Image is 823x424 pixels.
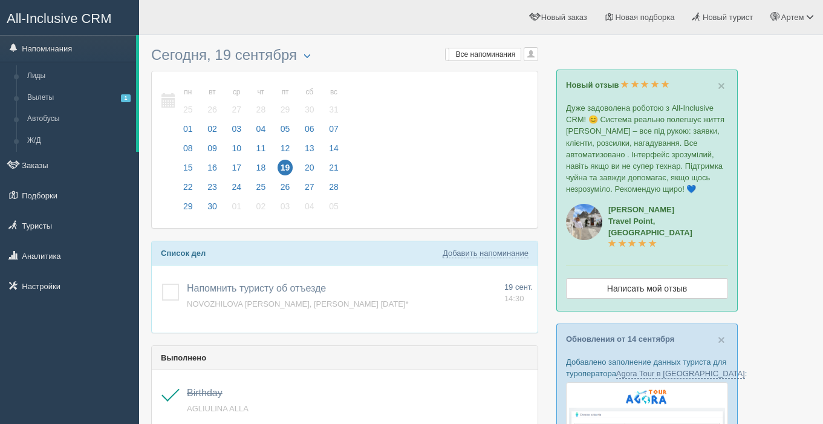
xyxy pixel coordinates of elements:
[229,160,244,175] span: 17
[204,198,220,214] span: 30
[278,179,293,195] span: 26
[278,87,293,97] small: пт
[187,283,326,293] a: Напомнить туристу об отъезде
[566,80,669,90] a: Новый отзыв
[322,161,342,180] a: 21
[566,356,728,379] p: Добавлено заполнение данных туриста для туроператора :
[781,13,804,22] span: Артем
[229,121,244,137] span: 03
[161,249,206,258] b: Список дел
[298,142,321,161] a: 13
[180,179,196,195] span: 22
[298,180,321,200] a: 27
[1,1,138,34] a: All-Inclusive CRM
[253,179,269,195] span: 25
[278,160,293,175] span: 19
[177,161,200,180] a: 15
[302,160,317,175] span: 20
[302,102,317,117] span: 30
[201,122,224,142] a: 02
[541,13,587,22] span: Новый заказ
[204,87,220,97] small: вт
[616,369,745,379] a: Agora Tour в [GEOGRAPHIC_DATA]
[250,161,273,180] a: 18
[225,200,248,219] a: 01
[204,179,220,195] span: 23
[204,160,220,175] span: 16
[326,140,342,156] span: 14
[274,161,297,180] a: 19
[566,102,728,195] p: Дуже задоволена роботою з All-Inclusive CRM! 😊 Система реально полегшує життя [PERSON_NAME] – все...
[22,108,136,130] a: Автобусы
[298,161,321,180] a: 20
[151,47,538,65] h3: Сегодня, 19 сентября
[274,200,297,219] a: 03
[22,130,136,152] a: Ж/Д
[229,87,244,97] small: ср
[121,94,131,102] span: 1
[180,160,196,175] span: 15
[615,13,674,22] span: Новая подборка
[718,333,725,346] button: Close
[225,122,248,142] a: 03
[326,102,342,117] span: 31
[177,180,200,200] a: 22
[274,122,297,142] a: 05
[718,79,725,92] button: Close
[22,65,136,87] a: Лиды
[718,79,725,93] span: ×
[608,205,692,249] a: [PERSON_NAME]Travel Point, [GEOGRAPHIC_DATA]
[201,180,224,200] a: 23
[201,200,224,219] a: 30
[566,278,728,299] a: Написать мой отзыв
[253,140,269,156] span: 11
[302,121,317,137] span: 06
[504,282,533,292] span: 19 сент.
[326,198,342,214] span: 05
[322,80,342,122] a: вс 31
[7,11,112,26] span: All-Inclusive CRM
[180,121,196,137] span: 01
[322,142,342,161] a: 14
[302,87,317,97] small: сб
[229,140,244,156] span: 10
[718,333,725,347] span: ×
[298,80,321,122] a: сб 30
[504,282,533,304] a: 19 сент. 14:30
[187,388,223,398] a: Birthday
[253,121,269,137] span: 04
[180,102,196,117] span: 25
[177,142,200,161] a: 08
[253,160,269,175] span: 18
[177,122,200,142] a: 01
[225,180,248,200] a: 24
[180,140,196,156] span: 08
[456,50,516,59] span: Все напоминания
[298,122,321,142] a: 06
[443,249,529,258] a: Добавить напоминание
[250,80,273,122] a: чт 28
[229,179,244,195] span: 24
[161,353,206,362] b: Выполнено
[274,142,297,161] a: 12
[187,404,249,413] a: AGLIULINA ALLA
[250,200,273,219] a: 02
[187,299,409,308] a: NOVOZHILOVA [PERSON_NAME], [PERSON_NAME] [DATE]*
[703,13,753,22] span: Новый турист
[229,198,244,214] span: 01
[278,102,293,117] span: 29
[278,140,293,156] span: 12
[180,87,196,97] small: пн
[229,102,244,117] span: 27
[253,198,269,214] span: 02
[250,122,273,142] a: 04
[302,179,317,195] span: 27
[278,198,293,214] span: 03
[322,200,342,219] a: 05
[201,142,224,161] a: 09
[302,198,317,214] span: 04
